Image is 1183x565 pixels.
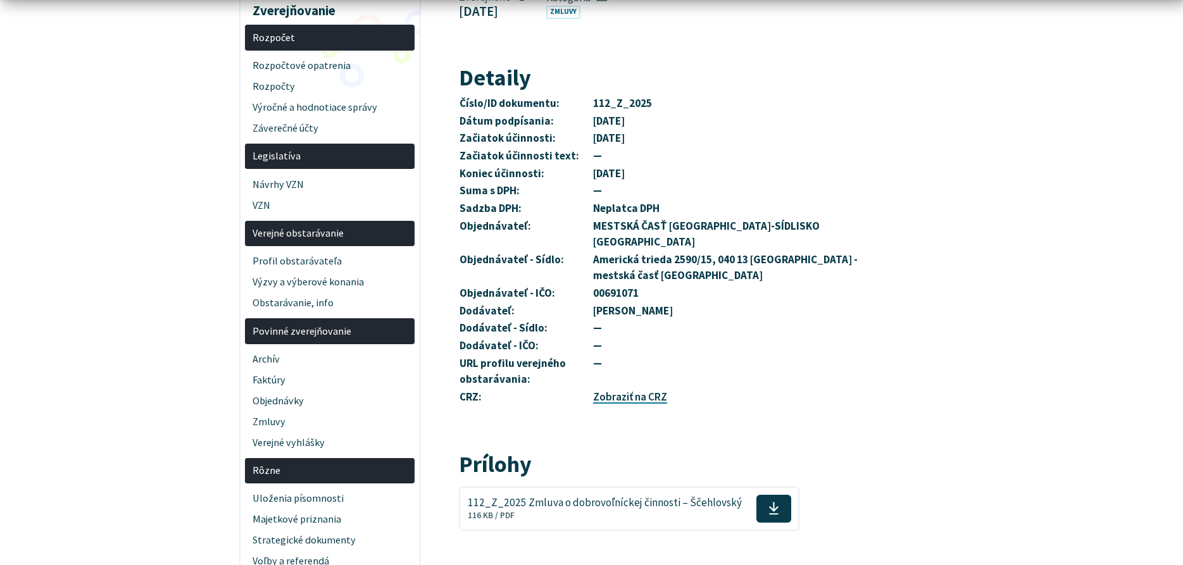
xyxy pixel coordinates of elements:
strong: — [593,183,602,197]
th: Dodávateľ - IČO: [459,337,592,355]
a: Rozpočtové opatrenia [245,55,415,76]
strong: 112_Z_2025 [593,96,652,110]
th: Začiatok účinnosti text: [459,147,592,165]
th: Koniec účinnosti: [459,165,592,183]
strong: MESTSKÁ ČASŤ [GEOGRAPHIC_DATA]-SÍDLISKO [GEOGRAPHIC_DATA] [593,219,820,249]
a: Legislatíva [245,144,415,170]
a: Uloženia písomnosti [245,488,415,509]
a: VZN [245,195,415,216]
a: Povinné zverejňovanie [245,318,415,344]
span: Faktúry [253,369,408,390]
a: Výročné a hodnotiace správy [245,97,415,118]
span: Obstarávanie, info [253,293,408,314]
a: Výzvy a výberové konania [245,272,415,293]
th: Objednávateľ - IČO: [459,285,592,302]
a: Návrhy VZN [245,174,415,195]
th: Číslo/ID dokumentu: [459,95,592,113]
th: Dátum podpísania: [459,113,592,130]
a: Zmluvy [546,6,580,19]
span: Rôzne [253,460,408,481]
strong: [DATE] [593,166,625,180]
th: CRZ: [459,388,592,406]
strong: [DATE] [593,131,625,145]
a: Rozpočty [245,76,415,97]
a: Obstarávanie, info [245,293,415,314]
strong: [PERSON_NAME] [593,304,673,318]
strong: Neplatca DPH [593,201,660,215]
h2: Detaily [459,65,886,90]
span: Objednávky [253,390,408,411]
span: Profil obstarávateľa [253,251,408,272]
span: Záverečné účty [253,118,408,139]
span: Výzvy a výberové konania [253,272,408,293]
h2: Prílohy [459,452,886,477]
strong: [DATE] [593,114,625,128]
strong: — [593,321,602,335]
strong: — [593,338,602,352]
span: Verejné vyhlášky [253,432,408,453]
a: Verejné obstarávanie [245,221,415,247]
span: Majetkové priznania [253,509,408,530]
span: 116 KB / PDF [468,510,515,521]
a: Objednávky [245,390,415,411]
th: Suma s DPH: [459,182,592,200]
span: Archív [253,349,408,369]
span: Verejné obstarávanie [253,223,408,244]
a: Majetkové priznania [245,509,415,530]
span: Strategické dokumenty [253,530,408,551]
a: Rôzne [245,458,415,484]
a: Záverečné účty [245,118,415,139]
span: Povinné zverejňovanie [253,321,408,342]
span: Rozpočtové opatrenia [253,55,408,76]
a: Strategické dokumenty [245,530,415,551]
figcaption: [DATE] [459,3,527,19]
a: Zmluvy [245,411,415,432]
a: 112_Z_2025 Zmluva o dobrovoľníckej činnosti – Ščehlovský 116 KB / PDF [459,487,799,531]
strong: — [593,356,602,370]
span: Uloženia písomnosti [253,488,408,509]
th: URL profilu verejného obstarávania: [459,355,592,388]
a: Verejné vyhlášky [245,432,415,453]
a: Faktúry [245,369,415,390]
span: Rozpočty [253,76,408,97]
th: Objednávateľ: [459,218,592,251]
span: Rozpočet [253,27,408,48]
span: Návrhy VZN [253,174,408,195]
span: 112_Z_2025 Zmluva o dobrovoľníckej činnosti – Ščehlovský [468,497,742,509]
th: Začiatok účinnosti: [459,130,592,147]
a: Archív [245,349,415,369]
span: VZN [253,195,408,216]
strong: Americká trieda 2590/15, 040 13 [GEOGRAPHIC_DATA] - mestská časť [GEOGRAPHIC_DATA] [593,252,858,283]
th: Dodávateľ - Sídlo: [459,320,592,337]
a: Rozpočet [245,25,415,51]
th: Sadzba DPH: [459,200,592,218]
strong: — [593,149,602,163]
a: Profil obstarávateľa [245,251,415,272]
strong: 00691071 [593,286,639,300]
span: Výročné a hodnotiace správy [253,97,408,118]
th: Dodávateľ: [459,302,592,320]
span: Legislatíva [253,146,408,167]
span: Zmluvy [253,411,408,432]
th: Objednávateľ - Sídlo: [459,251,592,285]
a: Zobraziť na CRZ [593,390,667,404]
